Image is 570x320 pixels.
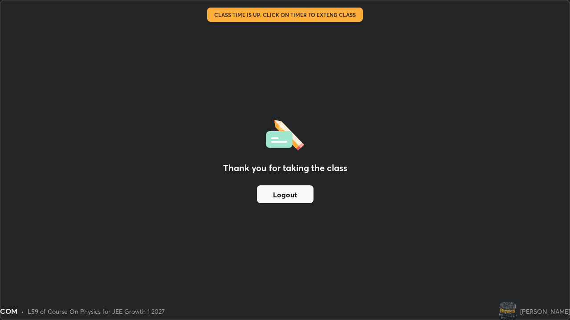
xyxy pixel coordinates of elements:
h2: Thank you for taking the class [223,161,347,175]
div: • [21,307,24,316]
img: 06912f4de0e0415f89b55fa2d261602c.jpg [499,302,517,320]
img: offlineFeedback.1438e8b3.svg [266,117,304,151]
div: L59 of Course On Physics for JEE Growth 1 2027 [28,307,165,316]
button: Logout [257,185,313,203]
div: [PERSON_NAME] [520,307,570,316]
